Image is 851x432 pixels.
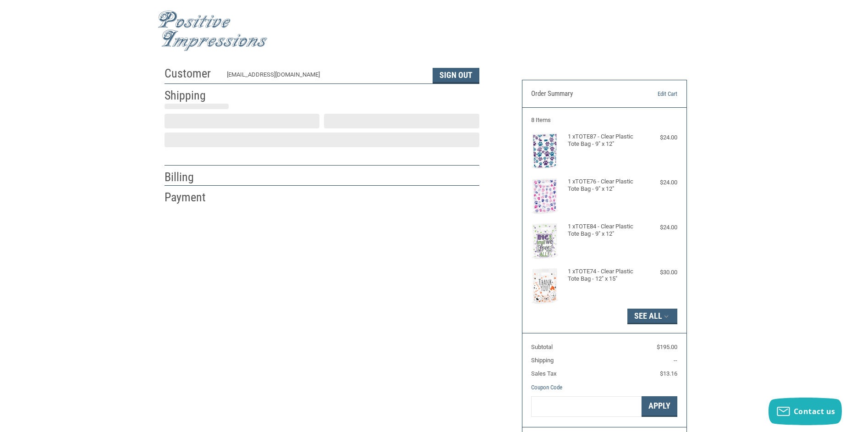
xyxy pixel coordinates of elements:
h2: Customer [165,66,218,81]
span: $13.16 [660,370,677,377]
h2: Shipping [165,88,218,103]
span: Sales Tax [531,370,556,377]
h3: Order Summary [531,89,631,99]
button: Contact us [769,398,842,425]
button: Sign Out [433,68,479,83]
a: Coupon Code [531,384,562,391]
div: $24.00 [641,178,677,187]
div: $24.00 [641,133,677,142]
span: Subtotal [531,343,553,350]
h4: 1 x TOTE84 - Clear Plastic Tote Bag - 9" x 12" [568,223,639,238]
button: Apply [642,396,677,417]
h3: 8 Items [531,116,677,124]
h4: 1 x TOTE74 - Clear Plastic Tote Bag - 12" x 15" [568,268,639,283]
div: $30.00 [641,268,677,277]
h4: 1 x TOTE76 - Clear Plastic Tote Bag - 9" x 12" [568,178,639,193]
div: [EMAIL_ADDRESS][DOMAIN_NAME] [227,70,423,83]
a: Edit Cart [631,89,677,99]
img: Positive Impressions [158,11,268,51]
div: $24.00 [641,223,677,232]
h2: Billing [165,170,218,185]
span: Shipping [531,357,554,364]
span: $195.00 [657,343,677,350]
button: See All [627,309,677,324]
span: Contact us [794,406,835,416]
span: -- [674,357,677,364]
input: Gift Certificate or Coupon Code [531,396,642,417]
h2: Payment [165,190,218,205]
h4: 1 x TOTE87 - Clear Plastic Tote Bag - 9" x 12" [568,133,639,148]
